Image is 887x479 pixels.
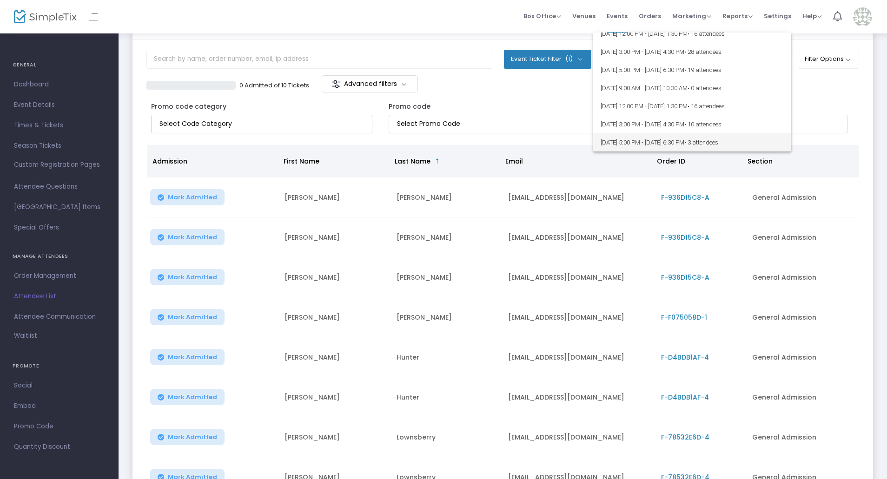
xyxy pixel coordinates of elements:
[601,61,784,79] span: [DATE] 5:00 PM - [DATE] 6:30 PM
[601,115,784,133] span: [DATE] 3:00 PM - [DATE] 4:30 PM
[601,97,784,115] span: [DATE] 12:00 PM - [DATE] 1:30 PM
[688,30,725,37] span: • 16 attendees
[601,25,784,43] span: [DATE] 12:00 PM - [DATE] 1:30 PM
[684,121,722,128] span: • 10 attendees
[684,48,722,55] span: • 28 attendees
[601,79,784,97] span: [DATE] 9:00 AM - [DATE] 10:30 AM
[684,66,722,73] span: • 19 attendees
[601,43,784,61] span: [DATE] 3:00 PM - [DATE] 4:30 PM
[688,103,725,110] span: • 16 attendees
[601,133,784,151] span: [DATE] 5:00 PM - [DATE] 6:30 PM
[688,85,722,92] span: • 0 attendees
[684,139,718,146] span: • 3 attendees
